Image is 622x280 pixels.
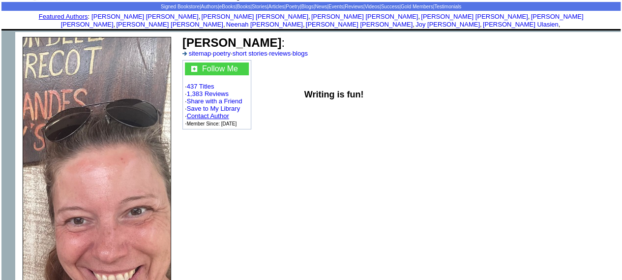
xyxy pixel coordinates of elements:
[560,22,561,28] font: i
[304,90,364,99] b: Writing is fun!
[310,31,312,32] img: shim.gif
[306,21,413,28] a: [PERSON_NAME] [PERSON_NAME]
[182,52,187,56] img: a_336699.gif
[415,22,415,28] font: i
[187,97,242,105] a: Share with a Friend
[311,13,418,20] a: [PERSON_NAME] [PERSON_NAME]
[364,4,379,9] a: Videos
[182,36,281,49] b: [PERSON_NAME]
[161,4,461,9] span: | | | | | | | | | | | | | |
[200,14,201,20] font: i
[252,4,267,9] a: Stories
[161,4,200,9] a: Signed Bookstore
[182,36,285,49] font: :
[61,13,584,28] font: , , , , , , , , , ,
[187,83,214,90] a: 437 Titles
[226,21,303,28] a: Neenah [PERSON_NAME]
[187,112,229,120] a: Contact Author
[286,4,300,9] a: Poetry
[233,50,267,57] a: short stories
[39,13,88,20] a: Featured Authors
[304,22,305,28] font: i
[185,62,249,127] font: · · · · · ·
[401,4,433,9] a: Gold Members
[328,4,344,9] a: Events
[201,4,217,9] a: Authors
[421,13,528,20] a: [PERSON_NAME] [PERSON_NAME]
[115,22,116,28] font: i
[345,4,363,9] a: Reviews
[483,21,559,28] a: [PERSON_NAME] Ulasien
[481,22,482,28] font: i
[202,64,238,73] a: Follow Me
[315,4,327,9] a: News
[310,14,311,20] font: i
[187,90,229,97] a: 1,383 Reviews
[116,21,223,28] a: [PERSON_NAME] [PERSON_NAME]
[187,121,237,126] font: Member Since: [DATE]
[381,4,399,9] a: Success
[61,13,584,28] a: [PERSON_NAME] [PERSON_NAME]
[219,4,236,9] a: eBooks
[191,66,197,72] img: gc.jpg
[201,13,308,20] a: [PERSON_NAME] [PERSON_NAME]
[182,50,308,57] font: · · · ·
[1,32,15,46] img: shim.gif
[293,50,308,57] a: blogs
[182,132,404,142] iframe: fb:like Facebook Social Plugin
[189,50,211,57] a: sitemap
[237,4,251,9] a: Books
[269,50,291,57] a: reviews
[301,4,314,9] a: Blogs
[415,21,480,28] a: Joy [PERSON_NAME]
[268,4,285,9] a: Articles
[187,105,240,112] a: Save to My Library
[530,14,531,20] font: i
[420,14,421,20] font: i
[91,13,198,20] a: [PERSON_NAME] [PERSON_NAME]
[310,29,312,31] img: shim.gif
[434,4,461,9] a: Testimonials
[225,22,226,28] font: i
[213,50,231,57] a: poetry
[39,13,89,20] font: :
